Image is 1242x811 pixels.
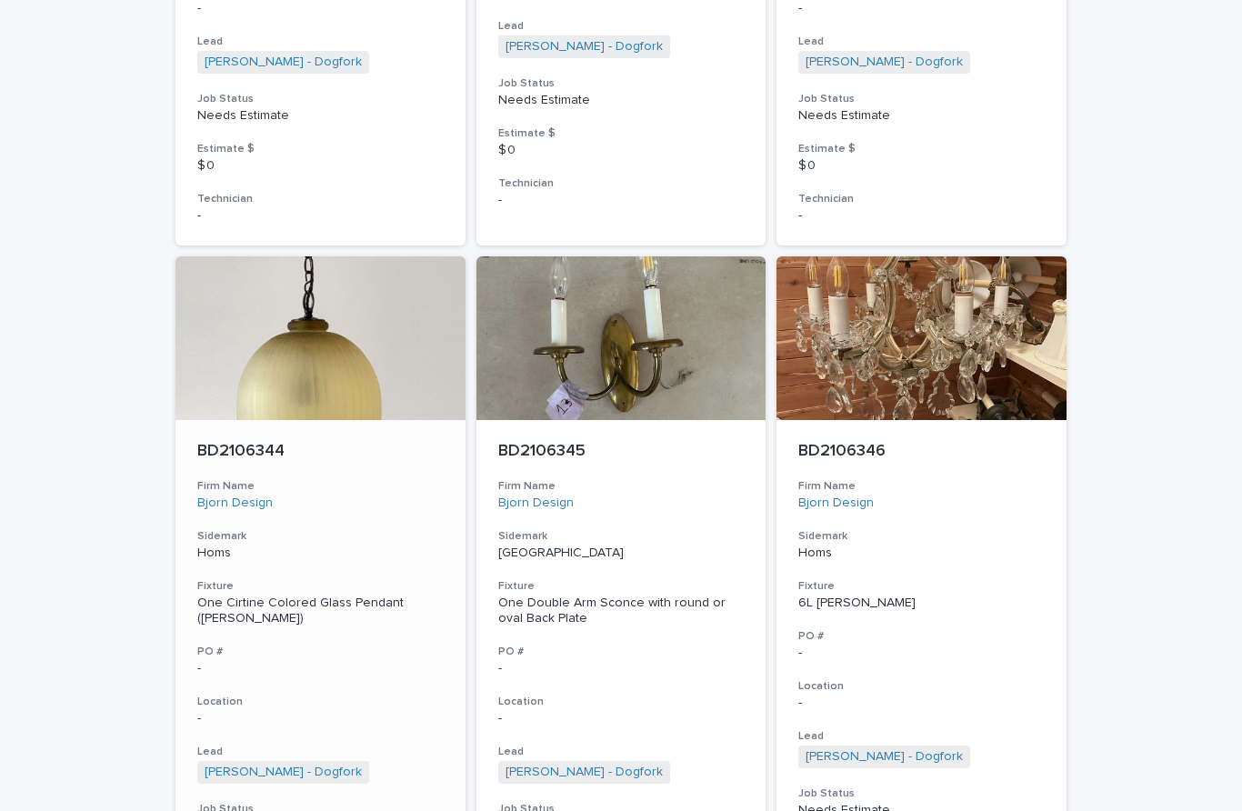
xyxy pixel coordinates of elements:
[498,76,745,91] h3: Job Status
[498,661,745,676] p: -
[197,108,444,124] p: Needs Estimate
[806,55,963,70] a: [PERSON_NAME] - Dogfork
[498,442,745,462] p: BD2106345
[205,765,362,780] a: [PERSON_NAME] - Dogfork
[197,158,444,174] p: $ 0
[798,1,1045,16] p: -
[197,142,444,156] h3: Estimate $
[798,442,1045,462] p: BD2106346
[798,729,1045,744] h3: Lead
[806,749,963,765] a: [PERSON_NAME] - Dogfork
[498,529,745,544] h3: Sidemark
[498,596,745,626] div: One Double Arm Sconce with round or oval Back Plate
[205,55,362,70] a: [PERSON_NAME] - Dogfork
[498,479,745,494] h3: Firm Name
[197,579,444,594] h3: Fixture
[498,496,574,511] a: Bjorn Design
[197,208,444,224] p: -
[197,695,444,709] h3: Location
[197,711,444,726] p: -
[498,546,745,561] p: [GEOGRAPHIC_DATA]
[498,711,745,726] p: -
[197,645,444,659] h3: PO #
[798,108,1045,124] p: Needs Estimate
[197,596,444,626] div: One Cirtine Colored Glass Pendant ([PERSON_NAME])
[798,629,1045,644] h3: PO #
[197,1,444,16] p: -
[197,529,444,544] h3: Sidemark
[798,696,1045,711] p: -
[798,479,1045,494] h3: Firm Name
[798,142,1045,156] h3: Estimate $
[197,661,444,676] p: -
[506,39,663,55] a: [PERSON_NAME] - Dogfork
[798,92,1045,106] h3: Job Status
[798,786,1045,801] h3: Job Status
[498,193,745,208] p: -
[197,92,444,106] h3: Job Status
[798,35,1045,49] h3: Lead
[798,208,1045,224] p: -
[506,765,663,780] a: [PERSON_NAME] - Dogfork
[798,579,1045,594] h3: Fixture
[798,596,1045,611] div: 6L [PERSON_NAME]
[498,745,745,759] h3: Lead
[498,176,745,191] h3: Technician
[498,143,745,158] p: $ 0
[197,496,273,511] a: Bjorn Design
[197,442,444,462] p: BD2106344
[197,546,444,561] p: Homs
[498,19,745,34] h3: Lead
[498,126,745,141] h3: Estimate $
[798,646,1045,661] p: -
[798,679,1045,694] h3: Location
[197,192,444,206] h3: Technician
[798,529,1045,544] h3: Sidemark
[498,645,745,659] h3: PO #
[197,35,444,49] h3: Lead
[498,695,745,709] h3: Location
[197,745,444,759] h3: Lead
[498,579,745,594] h3: Fixture
[798,546,1045,561] p: Homs
[498,93,745,108] p: Needs Estimate
[798,192,1045,206] h3: Technician
[798,496,874,511] a: Bjorn Design
[798,158,1045,174] p: $ 0
[197,479,444,494] h3: Firm Name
